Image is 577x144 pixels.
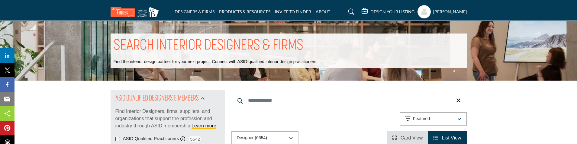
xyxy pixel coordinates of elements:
span: List View [442,135,461,140]
span: 5642 [188,135,202,143]
a: View List [434,135,461,140]
h1: SEARCH INTERIOR DESIGNERS & FIRMS [114,37,303,55]
p: Designer (6654) [237,135,267,141]
h5: DESIGN YOUR LISTING [370,9,414,14]
a: Learn more [192,123,216,128]
input: ASID Qualified Practitioners checkbox [115,137,120,141]
span: Card View [401,135,423,140]
div: DESIGN YOUR LISTING [362,8,414,15]
button: Featured [400,112,467,126]
p: Featured [413,116,430,122]
img: Site Logo [111,7,162,17]
button: Show hide supplier dropdown [417,5,431,18]
input: Search Keyword [231,93,467,108]
a: DESIGNERS & FIRMS [175,9,214,14]
a: View Card [392,135,423,140]
p: Find Interior Designers, firms, suppliers, and organizations that support the profession and indu... [115,108,220,130]
label: ASID Qualified Practitioners [123,135,179,142]
h5: [PERSON_NAME] [433,9,467,15]
p: Find the interior design partner for your next project. Connect with ASID-qualified interior desi... [114,59,318,65]
a: INVITE TO FINDER [275,9,311,14]
a: ABOUT [316,9,330,14]
a: PRODUCTS & RESOURCES [219,9,270,14]
a: Search [342,7,358,17]
h2: ASID QUALIFIED DESIGNERS & MEMBERS [115,93,199,104]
